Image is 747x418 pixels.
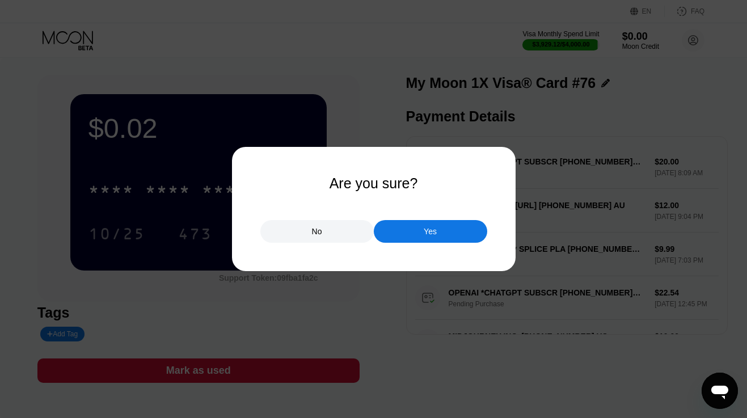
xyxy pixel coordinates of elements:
[330,175,418,192] div: Are you sure?
[702,373,738,409] iframe: Кнопка запуска окна обмена сообщениями
[260,220,374,243] div: No
[374,220,487,243] div: Yes
[424,226,437,237] div: Yes
[312,226,322,237] div: No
